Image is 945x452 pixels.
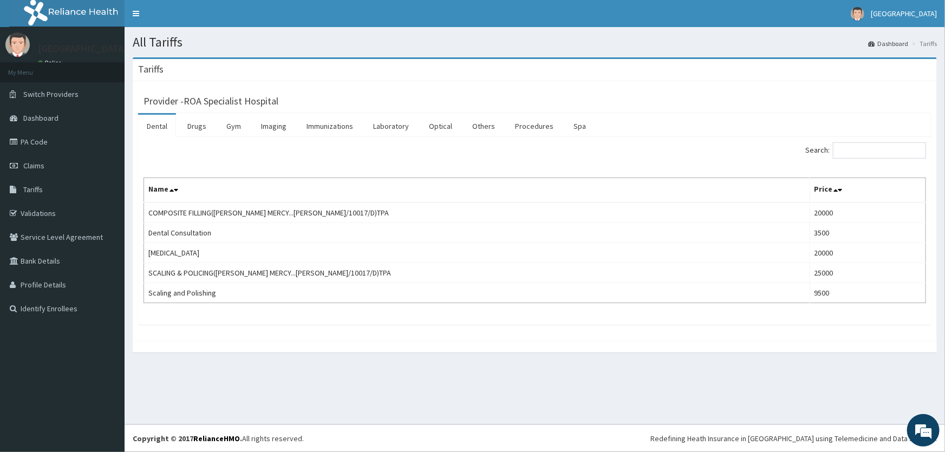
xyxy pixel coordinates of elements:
[868,39,908,48] a: Dashboard
[38,44,127,54] p: [GEOGRAPHIC_DATA]
[218,115,250,137] a: Gym
[38,59,64,67] a: Online
[144,223,810,243] td: Dental Consultation
[565,115,595,137] a: Spa
[810,243,926,263] td: 20000
[810,263,926,283] td: 25000
[138,115,176,137] a: Dental
[5,32,30,57] img: User Image
[851,7,864,21] img: User Image
[144,243,810,263] td: [MEDICAL_DATA]
[833,142,926,159] input: Search:
[464,115,504,137] a: Others
[364,115,418,137] a: Laboratory
[23,161,44,171] span: Claims
[23,113,58,123] span: Dashboard
[125,424,945,452] footer: All rights reserved.
[144,283,810,303] td: Scaling and Polishing
[144,263,810,283] td: SCALING & POLICING([PERSON_NAME] MERCY...[PERSON_NAME]/10017/D)TPA
[23,89,79,99] span: Switch Providers
[144,178,810,203] th: Name
[506,115,562,137] a: Procedures
[909,39,937,48] li: Tariffs
[252,115,295,137] a: Imaging
[133,434,242,443] strong: Copyright © 2017 .
[810,202,926,223] td: 20000
[144,202,810,223] td: COMPOSITE FILLING([PERSON_NAME] MERCY...[PERSON_NAME]/10017/D)TPA
[810,223,926,243] td: 3500
[805,142,926,159] label: Search:
[179,115,215,137] a: Drugs
[23,185,43,194] span: Tariffs
[871,9,937,18] span: [GEOGRAPHIC_DATA]
[133,35,937,49] h1: All Tariffs
[420,115,461,137] a: Optical
[810,283,926,303] td: 9500
[193,434,240,443] a: RelianceHMO
[298,115,362,137] a: Immunizations
[138,64,164,74] h3: Tariffs
[810,178,926,203] th: Price
[144,96,278,106] h3: Provider - ROA Specialist Hospital
[650,433,937,444] div: Redefining Heath Insurance in [GEOGRAPHIC_DATA] using Telemedicine and Data Science!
